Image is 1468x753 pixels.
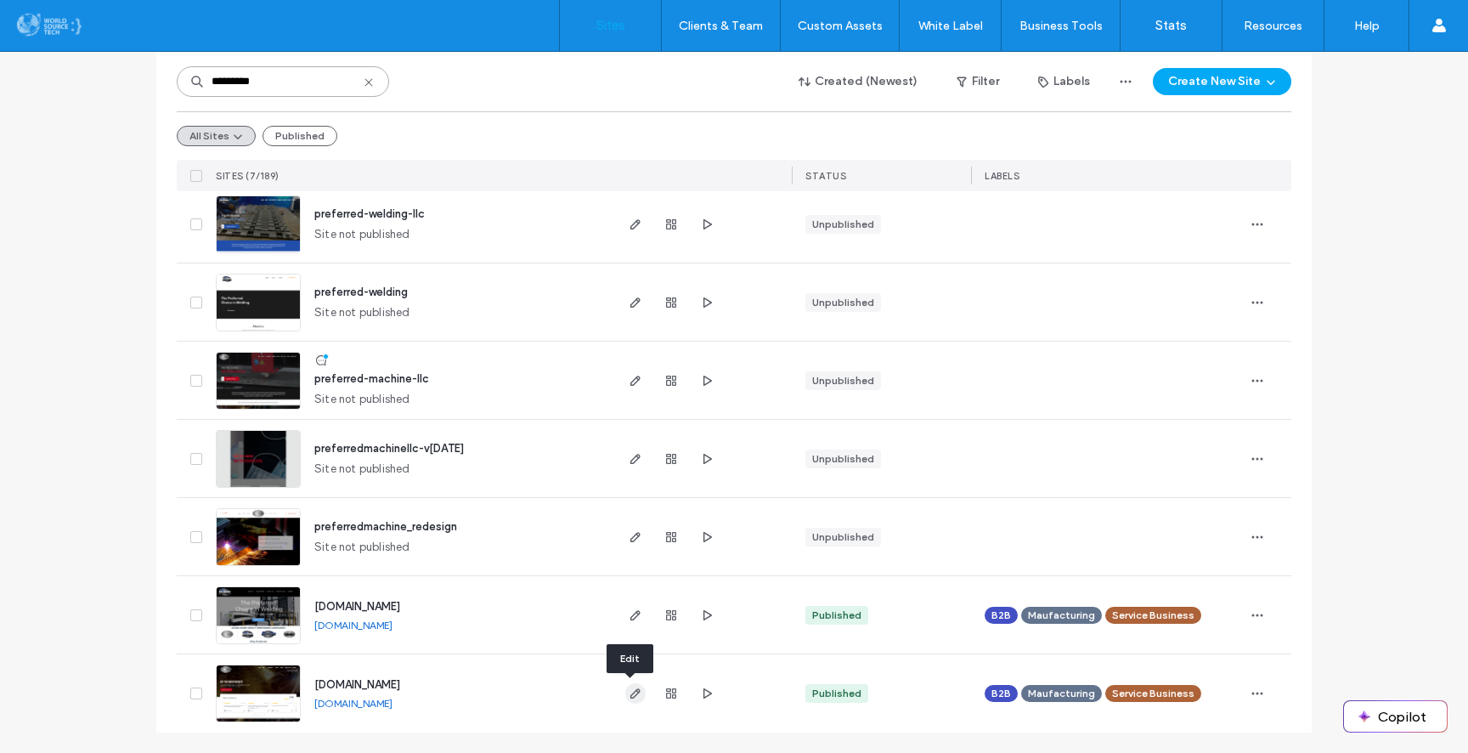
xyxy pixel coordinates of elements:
[805,170,846,182] span: STATUS
[314,619,392,631] a: [DOMAIN_NAME]
[1244,19,1302,33] label: Resources
[314,600,400,613] a: [DOMAIN_NAME]
[314,539,410,556] span: Site not published
[812,686,861,701] div: Published
[784,68,933,95] button: Created (Newest)
[1028,608,1095,623] span: Maufacturing
[314,286,408,298] a: preferred-welding
[314,442,464,455] a: preferredmachinellc-v[DATE]
[314,391,410,408] span: Site not published
[1023,68,1105,95] button: Labels
[812,608,861,623] div: Published
[812,295,874,310] div: Unpublished
[679,19,763,33] label: Clients & Team
[314,207,425,220] a: preferred-welding-llc
[596,18,625,33] label: Sites
[1028,686,1095,701] span: Maufacturing
[1019,19,1103,33] label: Business Tools
[314,304,410,321] span: Site not published
[918,19,983,33] label: White Label
[991,686,1011,701] span: B2B
[314,461,410,478] span: Site not published
[812,529,874,545] div: Unpublished
[1155,18,1187,33] label: Stats
[314,697,392,710] a: [DOMAIN_NAME]
[1112,686,1194,701] span: Service Business
[985,170,1019,182] span: LABELS
[798,19,883,33] label: Custom Assets
[263,126,337,146] button: Published
[39,12,74,27] span: Help
[607,644,653,673] div: Edit
[1344,701,1447,732] button: Copilot
[314,372,429,385] a: preferred-machine-llc
[216,170,279,182] span: SITES (7/189)
[812,217,874,232] div: Unpublished
[1153,68,1291,95] button: Create New Site
[1112,608,1194,623] span: Service Business
[314,678,400,691] a: [DOMAIN_NAME]
[314,520,457,533] a: preferredmachine_redesign
[177,126,256,146] button: All Sites
[1354,19,1380,33] label: Help
[812,451,874,467] div: Unpublished
[812,373,874,388] div: Unpublished
[991,608,1011,623] span: B2B
[314,226,410,243] span: Site not published
[940,68,1016,95] button: Filter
